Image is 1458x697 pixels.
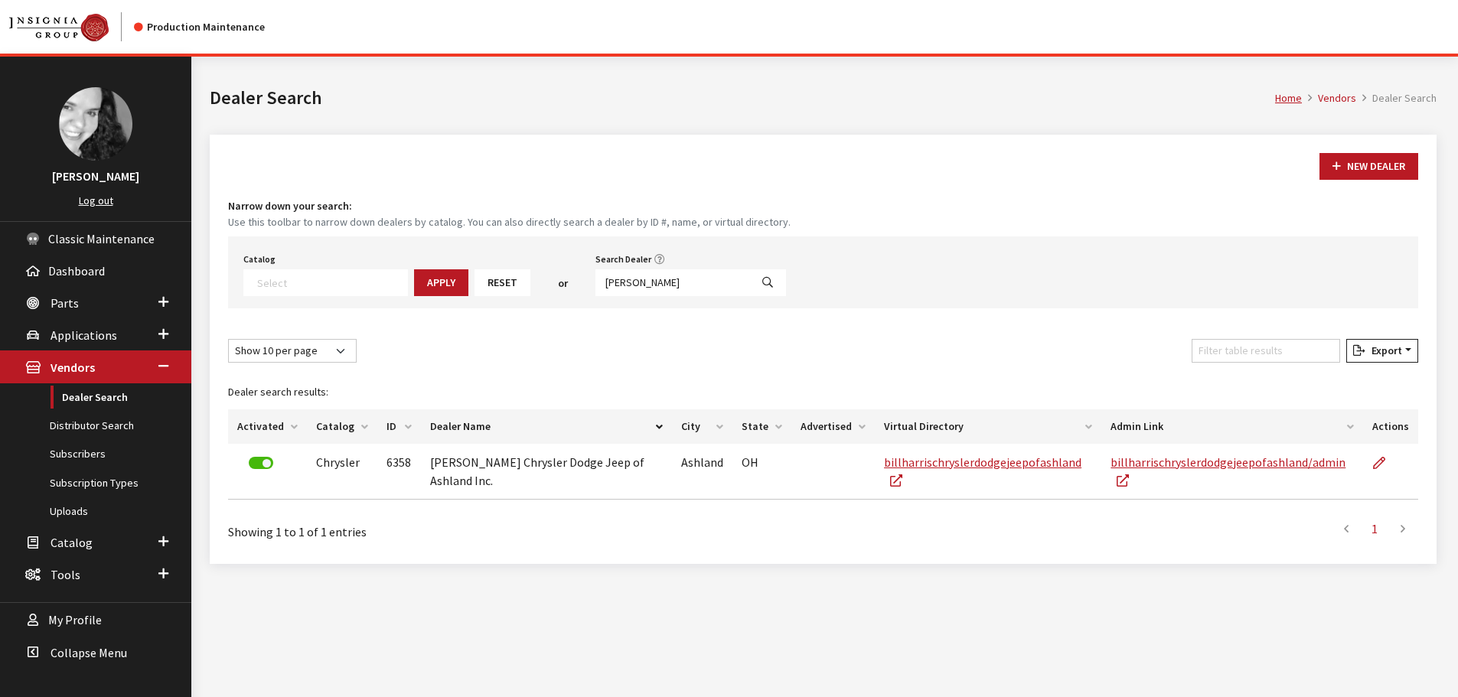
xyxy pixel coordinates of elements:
[9,14,109,41] img: Catalog Maintenance
[875,409,1101,444] th: Virtual Directory: activate to sort column ascending
[884,454,1081,488] a: billharrischryslerdodgejeepofashland
[307,409,377,444] th: Catalog: activate to sort column ascending
[48,263,105,278] span: Dashboard
[228,198,1418,214] h4: Narrow down your search:
[51,360,95,376] span: Vendors
[421,444,672,500] td: [PERSON_NAME] Chrysler Dodge Jeep of Ashland Inc.
[791,409,875,444] th: Advertised: activate to sort column ascending
[48,231,155,246] span: Classic Maintenance
[1361,513,1388,544] a: 1
[1111,454,1345,488] a: billharrischryslerdodgejeepofashland/admin
[475,269,530,296] button: Reset
[51,327,117,343] span: Applications
[414,269,468,296] button: Apply
[79,194,113,207] a: Log out
[1192,339,1340,363] input: Filter table results
[228,375,1418,409] caption: Dealer search results:
[672,409,732,444] th: City: activate to sort column ascending
[1363,409,1418,444] th: Actions
[595,252,651,266] label: Search Dealer
[732,444,791,500] td: OH
[307,444,377,500] td: Chrysler
[1346,339,1418,363] button: Export
[134,19,265,35] div: Production Maintenance
[1275,91,1302,105] a: Home
[1101,409,1363,444] th: Admin Link: activate to sort column ascending
[48,613,102,628] span: My Profile
[51,535,93,550] span: Catalog
[1365,344,1402,357] span: Export
[51,567,80,582] span: Tools
[1372,444,1398,482] a: Edit Dealer
[228,214,1418,230] small: Use this toolbar to narrow down dealers by catalog. You can also directly search a dealer by ID #...
[228,409,307,444] th: Activated: activate to sort column ascending
[1302,90,1356,106] li: Vendors
[51,295,79,311] span: Parts
[243,269,408,296] span: Select
[210,84,1275,112] h1: Dealer Search
[377,444,421,500] td: 6358
[249,457,273,469] label: Deactivate Dealer
[15,167,176,185] h3: [PERSON_NAME]
[421,409,672,444] th: Dealer Name: activate to sort column descending
[257,275,407,289] textarea: Search
[9,12,134,41] a: Insignia Group logo
[732,409,791,444] th: State: activate to sort column ascending
[243,252,276,266] label: Catalog
[749,269,786,296] button: Search
[377,409,421,444] th: ID: activate to sort column ascending
[59,87,132,161] img: Khrystal Dorton
[672,444,732,500] td: Ashland
[1356,90,1437,106] li: Dealer Search
[51,645,127,660] span: Collapse Menu
[228,512,713,541] div: Showing 1 to 1 of 1 entries
[1319,153,1418,180] button: New Dealer
[558,275,568,292] span: or
[595,269,750,296] input: Search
